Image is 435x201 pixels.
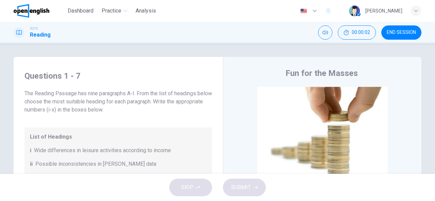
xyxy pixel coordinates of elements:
[387,30,416,35] span: END SESSION
[30,174,34,182] span: iii
[285,68,358,79] h4: Fun for the Masses
[136,7,156,15] span: Analysis
[381,25,421,40] button: END SESSION
[24,89,212,114] span: The Reading Passage has nine paragraphs A-I. From the list of headings below choose the most suit...
[299,8,308,14] img: en
[365,7,402,15] div: [PERSON_NAME]
[14,4,49,18] img: OpenEnglish logo
[68,7,93,15] span: Dashboard
[30,160,33,168] span: ii
[14,4,65,18] a: OpenEnglish logo
[338,25,376,40] div: Hide
[24,71,212,81] h4: Questions 1 - 7
[318,25,332,40] div: Mute
[349,5,360,16] img: Profile picture
[99,5,130,17] button: Practice
[34,146,171,155] span: Wide differences in leisure activities according to income
[65,5,96,17] button: Dashboard
[35,160,156,168] span: Possible inconsistencies in [PERSON_NAME] data
[30,146,31,155] span: i
[102,7,121,15] span: Practice
[352,30,370,35] span: 00:00:02
[133,5,159,17] button: Analysis
[30,31,51,39] h1: Reading
[338,25,376,40] button: 00:00:02
[37,174,175,182] span: More personal income and time influence leisure activities
[30,26,38,31] span: IELTS
[30,133,207,141] span: List of Headings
